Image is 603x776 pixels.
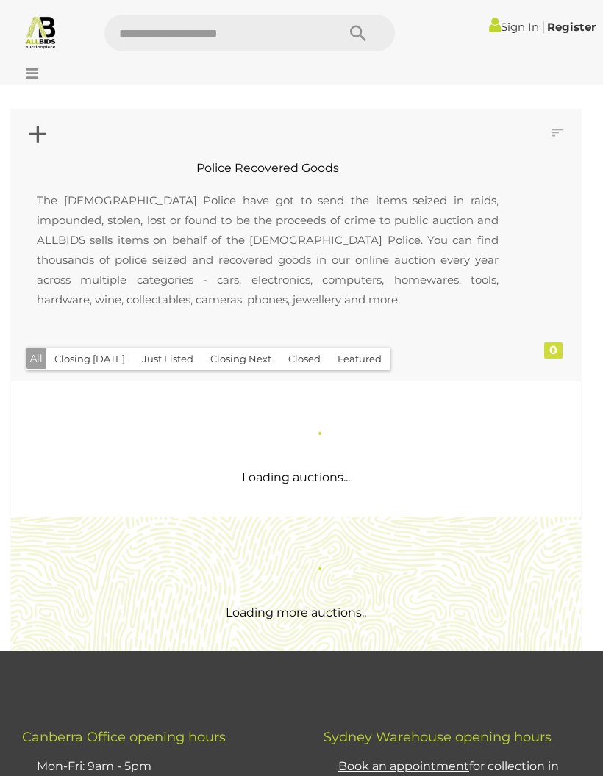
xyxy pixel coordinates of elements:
[329,348,390,370] button: Featured
[544,342,563,359] div: 0
[321,15,395,51] button: Search
[22,729,226,745] span: Canberra Office opening hours
[547,20,596,34] a: Register
[338,759,469,773] u: Book an appointment
[26,348,46,369] button: All
[279,348,329,370] button: Closed
[46,348,134,370] button: Closing [DATE]
[24,15,58,49] img: Allbids.com.au
[22,176,513,324] p: The [DEMOGRAPHIC_DATA] Police have got to send the items seized in raids, impounded, stolen, lost...
[201,348,280,370] button: Closing Next
[324,729,552,745] span: Sydney Warehouse opening hours
[133,348,202,370] button: Just Listed
[489,20,539,34] a: Sign In
[541,18,545,35] span: |
[226,606,366,619] span: Loading more auctions..
[22,162,513,175] h2: Police Recovered Goods
[242,470,350,484] span: Loading auctions...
